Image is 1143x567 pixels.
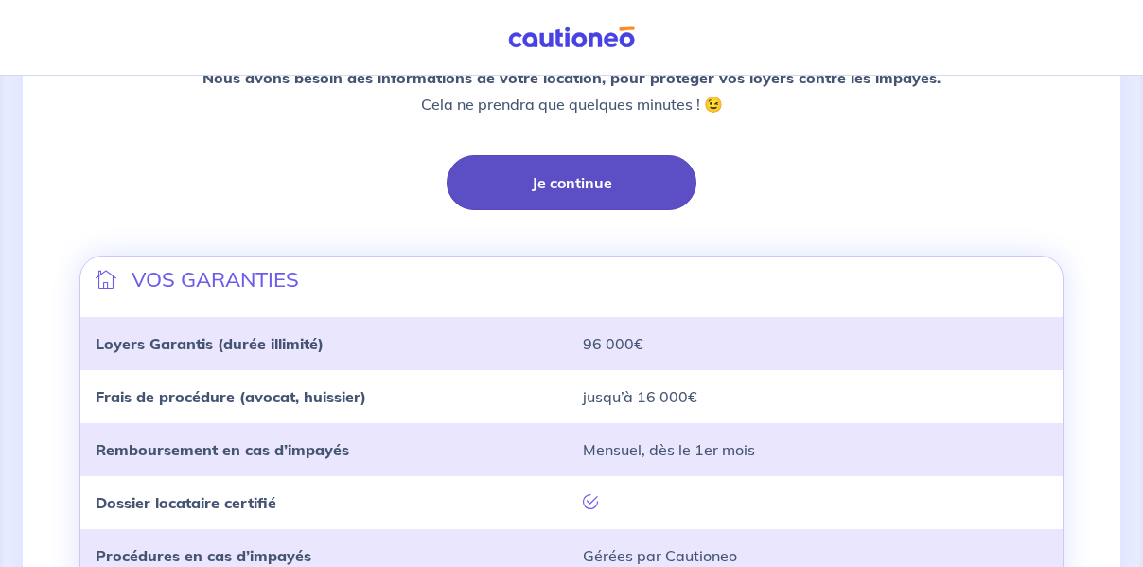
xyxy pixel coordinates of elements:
p: jusqu’à 16 000€ [583,385,1047,408]
strong: Remboursement en cas d’impayés [96,440,349,459]
strong: Loyers Garantis (durée illimité) [96,334,324,353]
p: VOS GARANTIES [132,264,299,294]
strong: Frais de procédure (avocat, huissier) [96,387,366,406]
p: Cela ne prendra que quelques minutes ! 😉 [202,64,941,117]
strong: Procédures en cas d’impayés [96,546,311,565]
strong: Nous avons besoin des informations de votre location, pour protéger vos loyers contre les impayés. [202,68,941,87]
p: Mensuel, dès le 1er mois [583,438,1047,461]
button: Je continue [447,155,696,210]
p: Gérées par Cautioneo [583,544,1047,567]
strong: Dossier locataire certifié [96,493,276,512]
p: 96 000€ [583,332,1047,355]
img: Cautioneo [501,26,642,49]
